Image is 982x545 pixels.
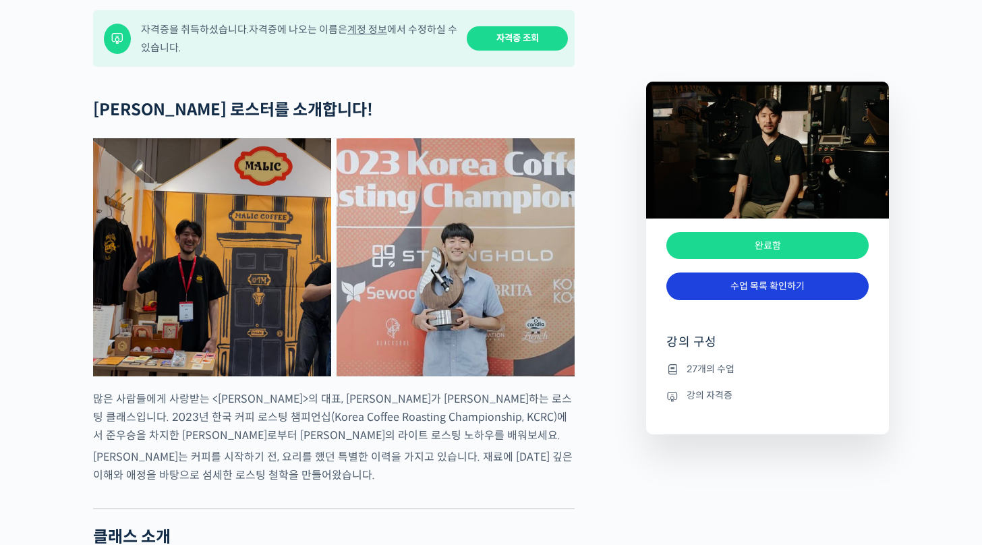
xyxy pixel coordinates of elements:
[467,26,568,51] a: 자격증 조회
[666,334,869,361] h4: 강의 구성
[4,428,89,461] a: 홈
[666,232,869,260] div: 완료함
[174,428,259,461] a: 설정
[93,100,373,120] strong: [PERSON_NAME] 로스터를 소개합니다!
[347,23,387,36] a: 계정 정보
[666,361,869,377] li: 27개의 수업
[666,388,869,404] li: 강의 자격증
[208,448,225,459] span: 설정
[89,428,174,461] a: 대화
[93,448,575,484] p: [PERSON_NAME]는 커피를 시작하기 전, 요리를 했던 특별한 이력을 가지고 있습니다. 재료에 [DATE] 깊은 이해와 애정을 바탕으로 섬세한 로스팅 철학을 만들어왔습니다.
[93,390,575,444] p: 많은 사람들에게 사랑받는 <[PERSON_NAME]>의 대표, [PERSON_NAME]가 [PERSON_NAME]하는 로스팅 클래스입니다. 2023년 한국 커피 로스팅 챔피언...
[666,272,869,300] a: 수업 목록 확인하기
[42,448,51,459] span: 홈
[141,20,458,57] div: 자격증을 취득하셨습니다. 자격증에 나오는 이름은 에서 수정하실 수 있습니다.
[123,449,140,459] span: 대화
